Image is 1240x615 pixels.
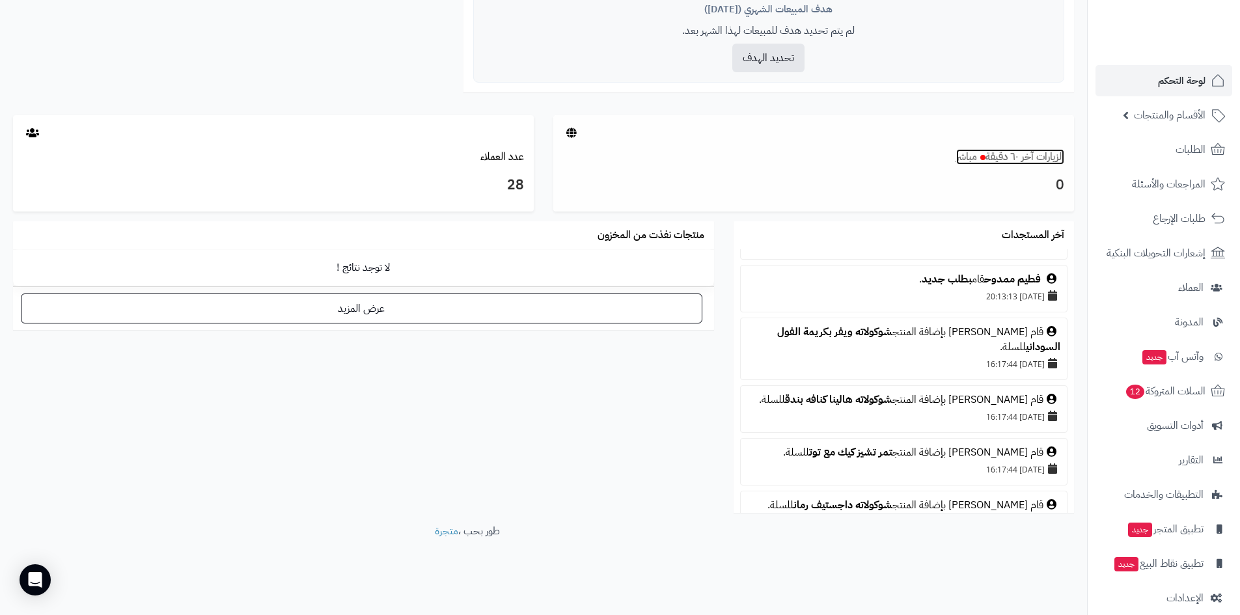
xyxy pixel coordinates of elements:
div: قام . [747,272,1060,287]
span: تطبيق نقاط البيع [1113,554,1204,573]
h3: 28 [23,174,524,197]
a: التقارير [1095,444,1232,476]
td: لا توجد نتائج ! [13,250,714,286]
span: الإعدادات [1166,589,1204,607]
span: المراجعات والأسئلة [1132,175,1206,193]
a: وآتس آبجديد [1095,341,1232,372]
a: عرض المزيد [21,294,702,323]
span: تطبيق المتجر [1127,520,1204,538]
a: المدونة [1095,307,1232,338]
a: شوكولاته داجستيف رمان [793,497,892,513]
div: [DATE] 16:17:44 [747,513,1060,531]
span: جديد [1142,350,1166,364]
div: [DATE] 16:17:44 [747,355,1060,373]
span: الطلبات [1176,141,1206,159]
a: الإعدادات [1095,582,1232,614]
a: تطبيق نقاط البيعجديد [1095,548,1232,579]
a: لوحة التحكم [1095,65,1232,96]
button: تحديد الهدف [732,44,805,72]
a: طلبات الإرجاع [1095,203,1232,234]
div: قام [PERSON_NAME] بإضافة المنتج للسلة. [747,325,1060,355]
div: [DATE] 20:13:13 [747,287,1060,305]
a: الزيارات آخر ٦٠ دقيقةمباشر [956,149,1064,165]
div: Open Intercom Messenger [20,564,51,595]
h3: آخر المستجدات [1002,230,1064,241]
span: التطبيقات والخدمات [1124,485,1204,504]
span: جديد [1128,523,1152,537]
span: المدونة [1175,313,1204,331]
div: قام [PERSON_NAME] بإضافة المنتج للسلة. [747,445,1060,460]
span: طلبات الإرجاع [1153,210,1206,228]
a: شوكولاته هالينا كنافه بندق [785,392,892,407]
a: التطبيقات والخدمات [1095,479,1232,510]
small: مباشر [956,149,977,165]
span: جديد [1114,557,1138,571]
span: لوحة التحكم [1158,72,1206,90]
span: السلات المتروكة [1125,382,1206,400]
div: [DATE] 16:17:44 [747,460,1060,478]
span: العملاء [1178,279,1204,297]
span: الأقسام والمنتجات [1134,106,1206,124]
span: أدوات التسويق [1147,417,1204,435]
span: وآتس آب [1141,348,1204,366]
a: إشعارات التحويلات البنكية [1095,238,1232,269]
div: قام [PERSON_NAME] بإضافة المنتج للسلة. [747,498,1060,513]
p: لم يتم تحديد هدف للمبيعات لهذا الشهر بعد. [484,23,1054,38]
a: عدد العملاء [480,149,524,165]
a: متجرة [435,523,458,539]
a: تمر تشيز كيك مع توت [809,444,892,460]
h3: 0 [563,174,1064,197]
span: 12 [1126,385,1144,399]
a: فطيم ممدوح [984,271,1041,287]
a: بطلب جديد [922,271,972,287]
a: العملاء [1095,272,1232,303]
span: التقارير [1179,451,1204,469]
a: شوكولاته ويفر بكريمة الفول السوداني [777,324,1060,355]
img: logo-2.png [1151,33,1228,61]
h3: منتجات نفذت من المخزون [598,230,704,241]
a: المراجعات والأسئلة [1095,169,1232,200]
div: هدف المبيعات الشهري ([DATE]) [484,3,1054,16]
div: قام [PERSON_NAME] بإضافة المنتج للسلة. [747,392,1060,407]
a: تطبيق المتجرجديد [1095,513,1232,545]
a: السلات المتروكة12 [1095,376,1232,407]
span: إشعارات التحويلات البنكية [1107,244,1206,262]
a: الطلبات [1095,134,1232,165]
div: [DATE] 16:17:44 [747,407,1060,426]
a: أدوات التسويق [1095,410,1232,441]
